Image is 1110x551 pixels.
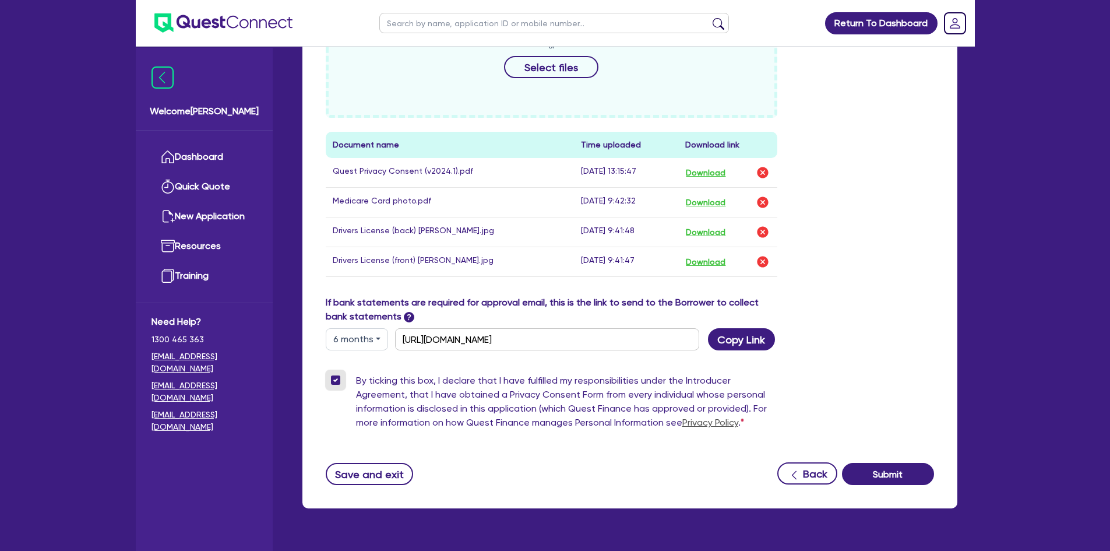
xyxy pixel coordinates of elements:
button: Download [685,195,726,210]
button: Download [685,165,726,180]
span: ? [404,312,414,322]
td: [DATE] 9:41:47 [574,247,678,277]
a: [EMAIL_ADDRESS][DOMAIN_NAME] [151,350,257,375]
td: [DATE] 9:41:48 [574,217,678,247]
button: Submit [842,463,934,485]
a: Quick Quote [151,172,257,202]
button: Dropdown toggle [326,328,388,350]
td: Drivers License (back) [PERSON_NAME].jpg [326,217,575,247]
td: [DATE] 9:42:32 [574,188,678,217]
img: quest-connect-logo-blue [154,13,293,33]
a: Resources [151,231,257,261]
a: Privacy Policy [682,417,738,428]
th: Document name [326,132,575,158]
img: delete-icon [756,255,770,269]
label: By ticking this box, I declare that I have fulfilled my responsibilities under the Introducer Agr... [356,374,778,434]
button: Save and exit [326,463,414,485]
img: quick-quote [161,180,175,194]
a: Dashboard [151,142,257,172]
img: training [161,269,175,283]
button: Download [685,254,726,269]
td: Medicare Card photo.pdf [326,188,575,217]
img: icon-menu-close [151,66,174,89]
a: Training [151,261,257,291]
img: delete-icon [756,225,770,239]
th: Time uploaded [574,132,678,158]
a: [EMAIL_ADDRESS][DOMAIN_NAME] [151,409,257,433]
img: delete-icon [756,166,770,180]
th: Download link [678,132,777,158]
button: Download [685,224,726,240]
td: Drivers License (front) [PERSON_NAME].jpg [326,247,575,277]
img: resources [161,239,175,253]
a: Return To Dashboard [825,12,938,34]
button: Copy Link [708,328,775,350]
td: [DATE] 13:15:47 [574,158,678,188]
button: Select files [504,56,598,78]
label: If bank statements are required for approval email, this is the link to send to the Borrower to c... [326,296,778,324]
a: [EMAIL_ADDRESS][DOMAIN_NAME] [151,380,257,404]
input: Search by name, application ID or mobile number... [379,13,729,33]
span: Need Help? [151,315,257,329]
td: Quest Privacy Consent (v2024.1).pdf [326,158,575,188]
span: 1300 465 363 [151,334,257,346]
a: New Application [151,202,257,231]
span: Welcome [PERSON_NAME] [150,104,259,118]
a: Dropdown toggle [940,8,970,38]
img: new-application [161,209,175,223]
button: Back [777,462,837,485]
img: delete-icon [756,195,770,209]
